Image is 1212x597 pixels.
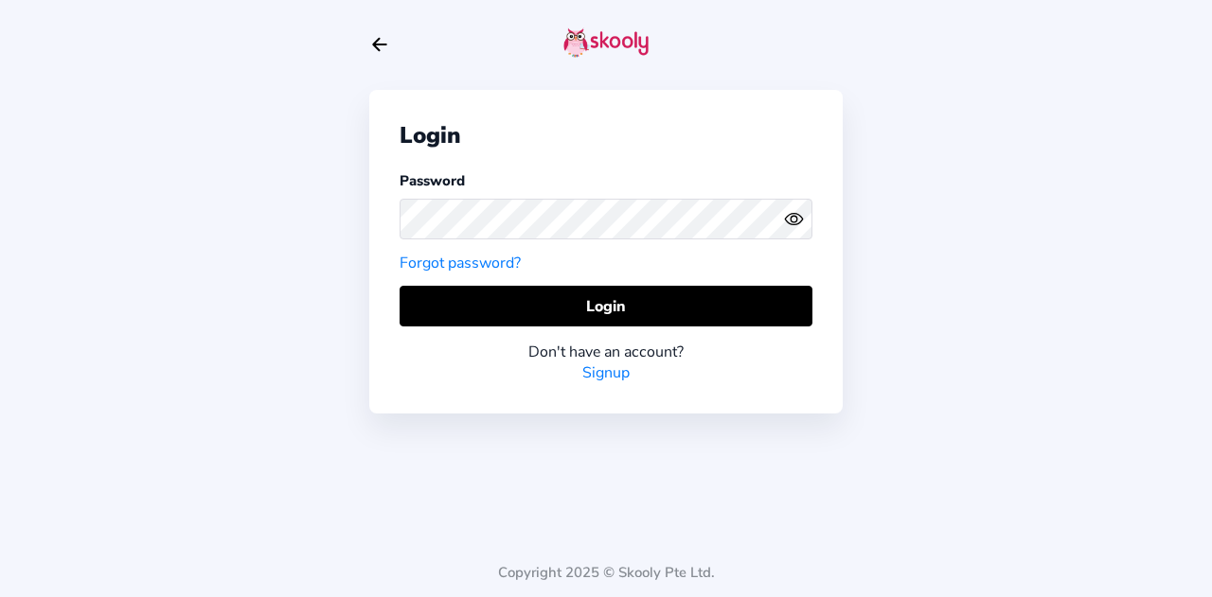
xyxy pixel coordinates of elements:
div: Login [400,120,812,150]
button: Login [400,286,812,326]
div: Don't have an account? [400,342,812,362]
button: eye outlineeye off outline [784,209,812,229]
a: Forgot password? [400,253,521,273]
img: skooly-logo.png [563,27,649,58]
button: arrow back outline [369,34,390,55]
label: Password [400,171,465,190]
ion-icon: eye outline [784,209,804,229]
a: Signup [582,362,630,383]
